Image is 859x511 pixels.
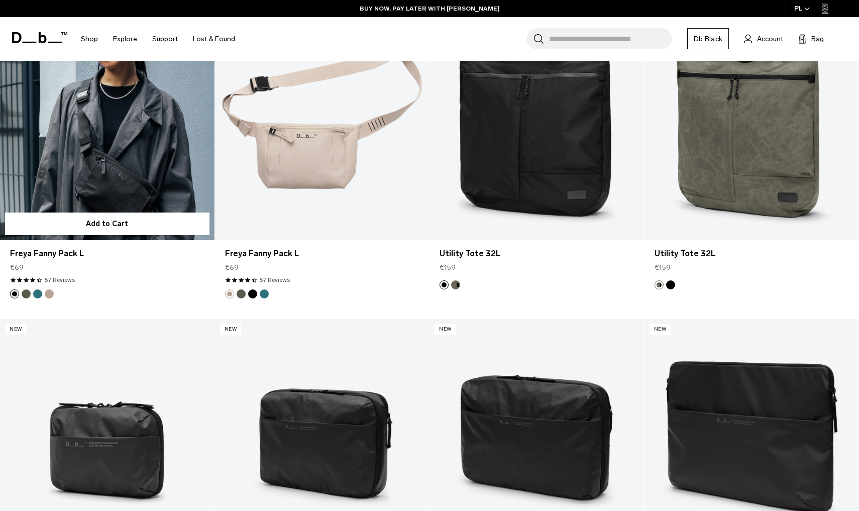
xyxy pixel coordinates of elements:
[10,248,204,260] a: Freya Fanny Pack L
[225,289,234,298] button: Fogbow Beige
[225,262,239,273] span: €69
[22,289,31,298] button: Moss Green
[655,248,849,260] a: Utility Tote 32L
[440,280,449,289] button: Black Out
[440,262,456,273] span: €159
[10,289,19,298] button: Black Out
[152,21,178,57] a: Support
[220,324,242,335] p: New
[225,248,419,260] a: Freya Fanny Pack L
[260,275,290,284] a: 57 reviews
[237,289,246,298] button: Moss Green
[260,289,269,298] button: Midnight Teal
[248,289,257,298] button: Black Out
[360,4,500,13] a: BUY NOW, PAY LATER WITH [PERSON_NAME]
[798,33,824,45] button: Bag
[655,262,671,273] span: €159
[45,289,54,298] button: Fogbow Beige
[757,34,783,44] span: Account
[666,280,675,289] button: Black Out
[193,21,235,57] a: Lost & Found
[430,2,644,240] a: Utility Tote 32L
[113,21,137,57] a: Explore
[655,280,664,289] button: Forest Green
[650,324,671,335] p: New
[45,275,75,284] a: 57 reviews
[5,324,27,335] p: New
[215,2,430,240] a: Freya Fanny Pack L
[451,280,460,289] button: Forest Green
[81,21,98,57] a: Shop
[687,28,729,49] a: Db Black
[645,2,859,240] a: Utility Tote 32L
[5,213,209,235] button: Add to Cart
[33,289,42,298] button: Midnight Teal
[435,324,456,335] p: New
[10,262,24,273] span: €69
[440,248,634,260] a: Utility Tote 32L
[811,34,824,44] span: Bag
[73,17,243,61] nav: Main Navigation
[744,33,783,45] a: Account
